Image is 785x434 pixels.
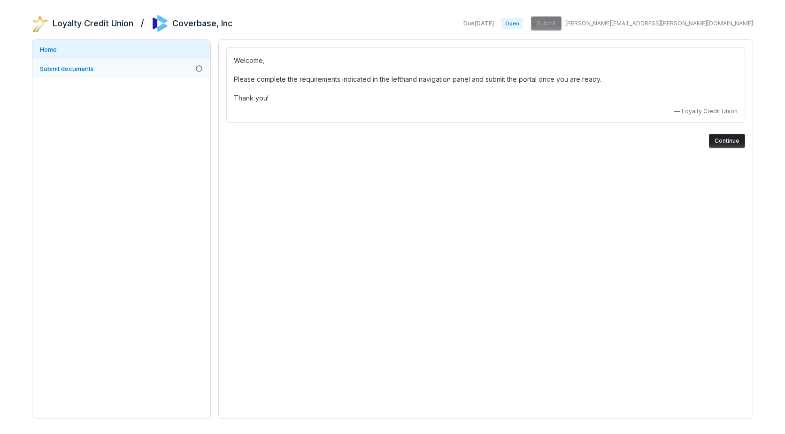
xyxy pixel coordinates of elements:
[234,74,738,85] p: Please complete the requirements indicated in the lefthand navigation panel and submit the portal...
[172,17,232,30] h2: Coverbase, Inc
[53,17,133,30] h2: Loyalty Credit Union
[234,55,738,66] p: Welcome,
[463,20,494,27] span: Due [DATE]
[565,20,753,27] span: [PERSON_NAME][EMAIL_ADDRESS][PERSON_NAME][DOMAIN_NAME]
[234,93,738,104] p: Thank you!
[674,108,680,115] span: —
[501,18,523,29] span: Open
[32,59,210,78] a: Submit documents
[32,40,210,59] a: Home
[40,65,94,72] span: Submit documents
[682,108,738,115] span: Loyalty Credit Union
[709,134,745,148] button: Continue
[141,15,144,29] h2: /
